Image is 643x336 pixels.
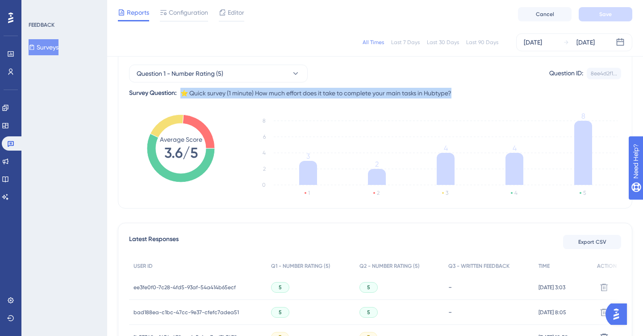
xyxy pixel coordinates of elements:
span: Reports [127,7,149,18]
button: Surveys [29,39,58,55]
span: Save [599,11,612,18]
span: ee3fe0f0-7c28-4fd5-93af-54a414b65ecf [134,284,236,291]
div: FEEDBACK [29,21,54,29]
span: USER ID [134,262,153,270]
button: Question 1 - Number Rating (5) [129,65,308,82]
span: Cancel [536,11,554,18]
span: Q2 - NUMBER RATING (5) [359,262,420,270]
tspan: 6 [263,134,266,140]
span: Q3 - WRITTEN FEEDBACK [448,262,509,270]
button: Cancel [518,7,572,21]
tspan: 8 [581,112,585,120]
button: Save [579,7,632,21]
tspan: Average Score [160,136,202,143]
text: 3 [446,190,448,196]
tspan: 3 [306,152,310,160]
div: Last 7 Days [391,39,420,46]
span: 5 [367,284,370,291]
text: 5 [583,190,586,196]
iframe: UserGuiding AI Assistant Launcher [605,301,632,328]
span: Configuration [169,7,208,18]
span: Question 1 - Number Rating (5) [137,68,223,79]
text: 1 [308,190,310,196]
span: Need Help? [21,2,56,13]
text: 2 [377,190,380,196]
div: 8ee4d2f1... [591,70,617,77]
div: Last 30 Days [427,39,459,46]
button: Export CSV [563,235,621,249]
span: Export CSV [578,238,606,246]
tspan: 4 [263,150,266,156]
div: [DATE] [524,37,542,48]
div: [DATE] [576,37,595,48]
span: bad188ea-c1bc-47cc-9e37-cfefc7adea51 [134,309,239,316]
div: Last 90 Days [466,39,498,46]
tspan: 4 [513,144,517,152]
div: - [448,308,530,316]
span: 5 [279,309,282,316]
tspan: 2 [263,166,266,172]
tspan: 2 [375,160,379,168]
span: ⭐️ Quick survey (1 minute) How much effort does it take to complete your main tasks in Hubtype? [180,88,451,98]
tspan: 4 [444,144,448,152]
span: [DATE] 8:05 [539,309,566,316]
tspan: 0 [262,182,266,188]
span: Latest Responses [129,234,179,250]
div: Question ID: [549,68,583,79]
div: All Times [363,39,384,46]
span: 5 [367,309,370,316]
span: Q1 - NUMBER RATING (5) [271,262,330,270]
tspan: 3.6/5 [164,144,198,161]
div: Survey Question: [129,88,177,98]
span: TIME [539,262,550,270]
div: - [448,283,530,291]
tspan: 8 [263,118,266,124]
span: 5 [279,284,282,291]
span: ACTION [597,262,617,270]
span: [DATE] 3:03 [539,284,565,291]
text: 4 [514,190,518,196]
span: Editor [228,7,244,18]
